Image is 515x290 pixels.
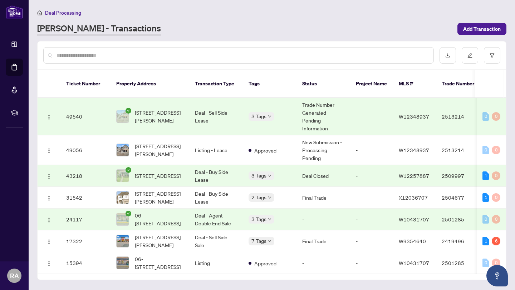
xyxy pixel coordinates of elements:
[350,70,393,98] th: Project Name
[399,172,429,179] span: W12257887
[60,70,111,98] th: Ticket Number
[189,209,243,230] td: Deal - Agent Double End Sale
[189,187,243,209] td: Deal - Buy Side Lease
[350,135,393,165] td: -
[46,174,52,179] img: Logo
[60,187,111,209] td: 31542
[482,259,489,267] div: 0
[135,233,183,249] span: [STREET_ADDRESS][PERSON_NAME]
[43,111,55,122] button: Logo
[492,112,500,121] div: 0
[482,112,489,121] div: 0
[135,109,183,124] span: [STREET_ADDRESS][PERSON_NAME]
[296,209,350,230] td: -
[43,170,55,181] button: Logo
[436,165,486,187] td: 2509997
[135,255,183,271] span: 06-[STREET_ADDRESS]
[436,187,486,209] td: 2504677
[254,259,276,267] span: Approved
[445,53,450,58] span: download
[46,114,52,120] img: Logo
[37,22,161,35] a: [PERSON_NAME] - Transactions
[463,23,501,35] span: Add Transaction
[251,215,266,223] span: 3 Tags
[126,108,131,114] span: check-circle
[462,47,478,64] button: edit
[117,110,129,122] img: thumbnail-img
[111,70,189,98] th: Property Address
[457,23,506,35] button: Add Transaction
[117,213,129,225] img: thumbnail-img
[492,215,500,224] div: 0
[482,237,489,245] div: 1
[251,237,266,245] span: 7 Tags
[135,142,183,158] span: [STREET_ADDRESS][PERSON_NAME]
[482,146,489,154] div: 0
[43,257,55,269] button: Logo
[399,238,426,244] span: W9354640
[436,98,486,135] td: 2513214
[399,194,428,201] span: X12036707
[43,235,55,247] button: Logo
[135,211,183,227] span: 06-[STREET_ADDRESS]
[189,70,243,98] th: Transaction Type
[296,187,350,209] td: Final Trade
[46,217,52,223] img: Logo
[60,230,111,252] td: 17322
[296,98,350,135] td: Trade Number Generated - Pending Information
[399,216,429,222] span: W10431707
[436,252,486,274] td: 2501285
[436,135,486,165] td: 2513214
[60,135,111,165] td: 49056
[482,193,489,202] div: 1
[296,70,350,98] th: Status
[43,144,55,156] button: Logo
[189,165,243,187] td: Deal - Buy Side Lease
[268,196,271,199] span: down
[350,165,393,187] td: -
[135,190,183,205] span: [STREET_ADDRESS][PERSON_NAME]
[350,98,393,135] td: -
[350,187,393,209] td: -
[45,10,81,16] span: Deal Processing
[393,70,436,98] th: MLS #
[60,165,111,187] td: 43218
[467,53,472,58] span: edit
[268,174,271,177] span: down
[399,113,429,120] span: W12348937
[117,257,129,269] img: thumbnail-img
[251,112,266,120] span: 3 Tags
[46,261,52,266] img: Logo
[296,135,350,165] td: New Submission - Processing Pending
[46,239,52,245] img: Logo
[268,217,271,221] span: down
[268,239,271,243] span: down
[254,146,276,154] span: Approved
[117,144,129,156] img: thumbnail-img
[126,211,131,216] span: check-circle
[350,230,393,252] td: -
[60,252,111,274] td: 15394
[492,171,500,180] div: 0
[486,265,508,286] button: Open asap
[440,47,456,64] button: download
[10,271,19,281] span: RA
[251,171,266,180] span: 3 Tags
[492,259,500,267] div: 0
[43,214,55,225] button: Logo
[492,193,500,202] div: 0
[268,115,271,118] span: down
[492,146,500,154] div: 0
[135,172,181,180] span: [STREET_ADDRESS]
[126,167,131,173] span: check-circle
[46,195,52,201] img: Logo
[117,170,129,182] img: thumbnail-img
[46,148,52,154] img: Logo
[399,260,429,266] span: W10431707
[482,215,489,224] div: 0
[436,70,486,98] th: Trade Number
[117,191,129,204] img: thumbnail-img
[189,252,243,274] td: Listing
[117,235,129,247] img: thumbnail-img
[296,165,350,187] td: Deal Closed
